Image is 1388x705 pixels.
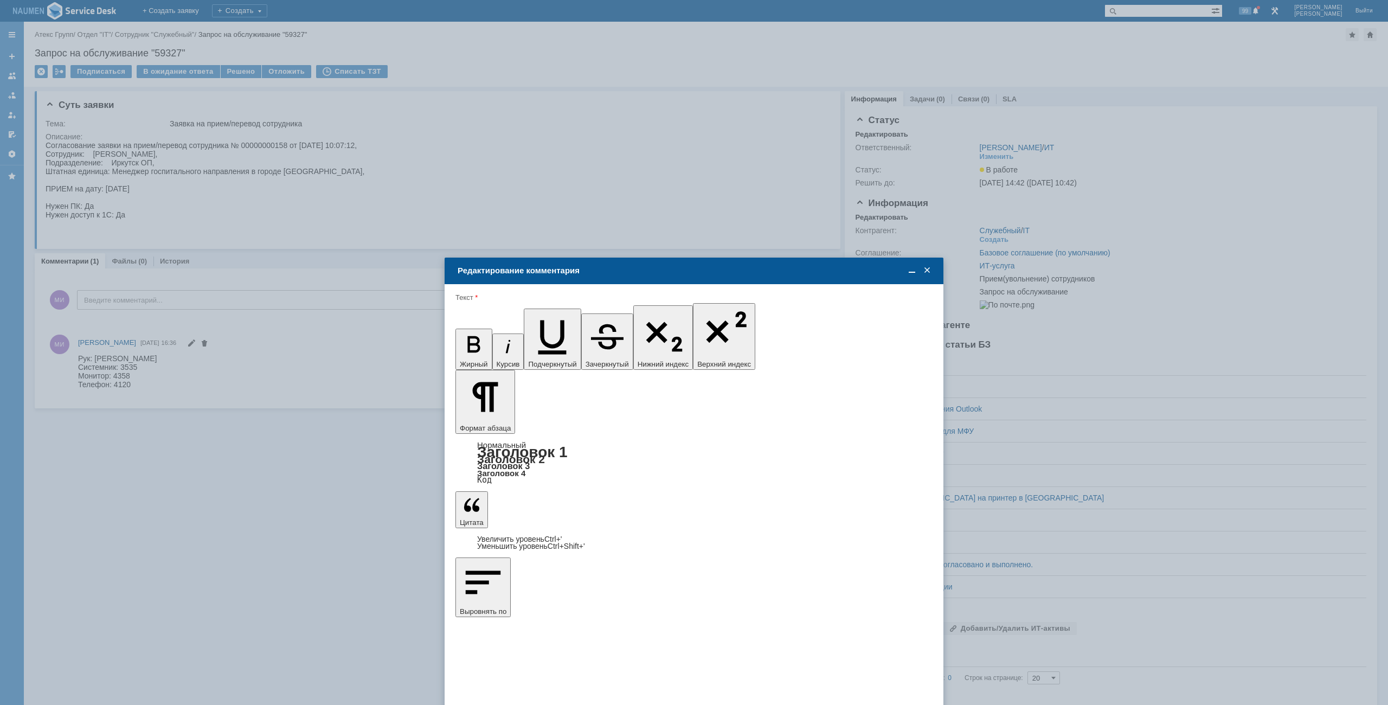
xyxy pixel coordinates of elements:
span: Ctrl+Shift+' [548,542,585,550]
button: Зачеркнутый [581,313,633,370]
a: Код [477,475,492,485]
span: Выровнять по [460,607,506,616]
a: Заголовок 3 [477,461,530,471]
span: Жирный [460,360,488,368]
div: Формат абзаца [455,441,933,484]
span: Курсив [497,360,520,368]
div: Рук: [PERSON_NAME] Системник: 3535 Монитор: 4358 Телефон: 4120 [4,4,158,39]
span: Ctrl+' [544,535,562,543]
span: Цитата [460,518,484,527]
a: Заголовок 1 [477,444,568,460]
a: Нормальный [477,440,526,450]
button: Жирный [455,329,492,370]
button: Курсив [492,334,524,370]
a: Заголовок 4 [477,469,525,478]
div: Цитата [455,536,933,550]
span: Зачеркнутый [586,360,629,368]
a: Заголовок 2 [477,453,545,465]
span: Верхний индекс [697,360,751,368]
div: Текст [455,294,930,301]
button: Выровнять по [455,557,511,617]
button: Нижний индекс [633,305,693,370]
div: Редактирование комментария [458,266,933,275]
button: Верхний индекс [693,303,755,370]
a: Decrease [477,542,585,550]
span: Нижний индекс [638,360,689,368]
span: Закрыть [922,266,933,275]
span: Свернуть (Ctrl + M) [907,266,917,275]
button: Формат абзаца [455,370,515,434]
button: Подчеркнутый [524,309,581,370]
button: Цитата [455,491,488,528]
span: Формат абзаца [460,424,511,432]
span: Подчеркнутый [528,360,576,368]
a: Increase [477,535,562,543]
